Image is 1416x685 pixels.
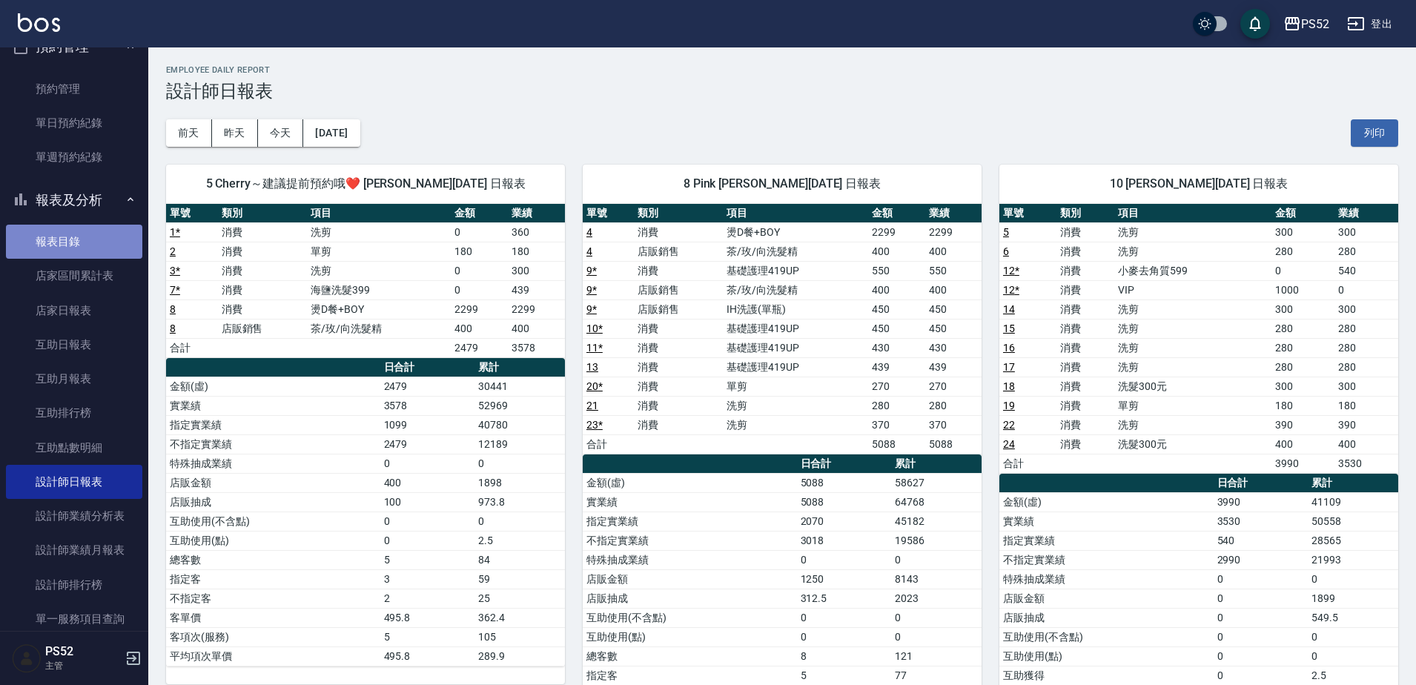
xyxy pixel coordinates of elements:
[218,280,308,300] td: 消費
[583,646,797,666] td: 總客數
[307,280,451,300] td: 海鹽洗髮399
[218,204,308,223] th: 類別
[797,550,891,569] td: 0
[999,512,1214,531] td: 實業績
[868,434,924,454] td: 5088
[1003,419,1015,431] a: 22
[1214,492,1308,512] td: 3990
[723,242,868,261] td: 茶/玫/向洗髮精
[1271,280,1335,300] td: 1000
[1214,531,1308,550] td: 540
[925,415,982,434] td: 370
[586,361,598,373] a: 13
[508,280,565,300] td: 439
[797,492,891,512] td: 5088
[723,222,868,242] td: 燙D餐+BOY
[474,454,565,473] td: 0
[868,280,924,300] td: 400
[999,492,1214,512] td: 金額(虛)
[1056,396,1114,415] td: 消費
[6,72,142,106] a: 預約管理
[999,569,1214,589] td: 特殊抽成業績
[891,492,982,512] td: 64768
[634,280,723,300] td: 店販銷售
[474,646,565,666] td: 289.9
[1056,357,1114,377] td: 消費
[1271,300,1335,319] td: 300
[218,300,308,319] td: 消費
[583,434,634,454] td: 合計
[925,434,982,454] td: 5088
[451,204,508,223] th: 金額
[474,492,565,512] td: 973.8
[380,492,474,512] td: 100
[1271,454,1335,473] td: 3990
[1114,300,1271,319] td: 洗剪
[891,569,982,589] td: 8143
[474,473,565,492] td: 1898
[999,204,1398,474] table: a dense table
[1214,474,1308,493] th: 日合計
[1271,415,1335,434] td: 390
[1214,589,1308,608] td: 0
[1114,242,1271,261] td: 洗剪
[891,454,982,474] th: 累計
[925,319,982,338] td: 450
[797,569,891,589] td: 1250
[6,106,142,140] a: 單日預約紀錄
[1214,550,1308,569] td: 2990
[380,473,474,492] td: 400
[925,300,982,319] td: 450
[303,119,360,147] button: [DATE]
[1308,492,1398,512] td: 41109
[1277,9,1335,39] button: PS52
[797,512,891,531] td: 2070
[218,319,308,338] td: 店販銷售
[380,434,474,454] td: 2479
[451,280,508,300] td: 0
[380,550,474,569] td: 5
[6,499,142,533] a: 設計師業績分析表
[868,300,924,319] td: 450
[6,140,142,174] a: 單週預約紀錄
[1003,380,1015,392] a: 18
[1114,396,1271,415] td: 單剪
[583,550,797,569] td: 特殊抽成業績
[508,222,565,242] td: 360
[1214,608,1308,627] td: 0
[1271,319,1335,338] td: 280
[1056,280,1114,300] td: 消費
[1056,204,1114,223] th: 類別
[451,338,508,357] td: 2479
[797,531,891,550] td: 3018
[6,568,142,602] a: 設計師排行榜
[925,338,982,357] td: 430
[1114,319,1271,338] td: 洗剪
[1214,627,1308,646] td: 0
[166,589,380,608] td: 不指定客
[1056,434,1114,454] td: 消費
[170,245,176,257] a: 2
[868,261,924,280] td: 550
[380,569,474,589] td: 3
[1114,338,1271,357] td: 洗剪
[583,569,797,589] td: 店販金額
[307,222,451,242] td: 洗剪
[586,400,598,411] a: 21
[723,300,868,319] td: IH洗護(單瓶)
[1003,361,1015,373] a: 17
[868,222,924,242] td: 2299
[166,531,380,550] td: 互助使用(點)
[891,589,982,608] td: 2023
[474,396,565,415] td: 52969
[868,242,924,261] td: 400
[1114,222,1271,242] td: 洗剪
[1334,338,1398,357] td: 280
[999,589,1214,608] td: 店販金額
[1308,569,1398,589] td: 0
[6,465,142,499] a: 設計師日報表
[1271,204,1335,223] th: 金額
[723,357,868,377] td: 基礎護理419UP
[1334,454,1398,473] td: 3530
[891,627,982,646] td: 0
